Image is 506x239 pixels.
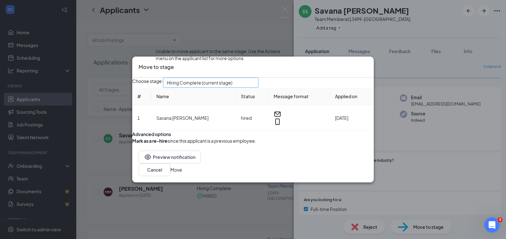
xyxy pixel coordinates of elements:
[170,166,182,173] button: Move
[139,63,174,71] h3: Move to stage
[137,115,140,121] span: 1
[144,153,152,161] svg: Eye
[132,88,151,105] th: #
[132,131,374,137] div: Advanced options
[274,118,281,126] svg: MobileSms
[484,217,500,233] iframe: Intercom live chat
[156,48,283,62] div: Unable to move applicant to the same stage. Use the Actions menu on the applicant list for more o...
[274,110,281,118] svg: Email
[330,88,374,105] th: Applied on
[330,105,374,131] td: [DATE]
[132,137,256,144] div: since this applicant is a previous employee.
[132,78,163,88] span: Choose stage:
[236,88,269,105] th: Status
[139,151,201,163] button: EyePreview notification
[151,105,236,131] td: Savana [PERSON_NAME]
[236,105,269,131] td: hired
[497,217,503,222] span: 3
[139,163,170,176] button: Cancel
[132,138,168,144] b: Mark as a re-hire
[167,78,232,87] span: Hiring Complete (current stage)
[269,88,330,105] th: Message format
[151,88,236,105] th: Name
